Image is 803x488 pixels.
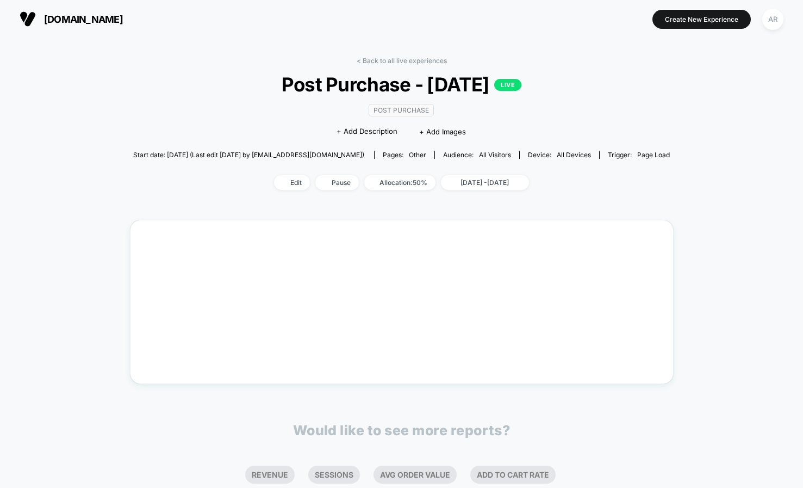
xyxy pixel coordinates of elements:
[443,151,511,159] div: Audience:
[383,151,426,159] div: Pages:
[637,151,670,159] span: Page Load
[337,126,397,137] span: + Add Description
[441,175,529,190] span: [DATE] - [DATE]
[274,175,310,190] span: Edit
[608,151,670,159] div: Trigger:
[315,175,359,190] span: Pause
[494,79,521,91] p: LIVE
[369,104,434,116] span: Post Purchase
[519,151,599,159] span: Device:
[357,57,447,65] a: < Back to all live experiences
[652,10,751,29] button: Create New Experience
[762,9,783,30] div: AR
[245,466,295,484] li: Revenue
[16,10,126,28] button: [DOMAIN_NAME]
[293,422,511,438] p: Would like to see more reports?
[759,8,787,30] button: AR
[470,466,556,484] li: Add To Cart Rate
[479,151,511,159] span: All Visitors
[133,151,364,159] span: Start date: [DATE] (Last edit [DATE] by [EMAIL_ADDRESS][DOMAIN_NAME])
[557,151,591,159] span: all devices
[374,466,457,484] li: Avg Order Value
[44,14,123,25] span: [DOMAIN_NAME]
[409,151,426,159] span: other
[364,175,435,190] span: Allocation: 50%
[419,127,466,136] span: + Add Images
[308,466,360,484] li: Sessions
[160,73,643,96] span: Post Purchase - [DATE]
[20,11,36,27] img: Visually logo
